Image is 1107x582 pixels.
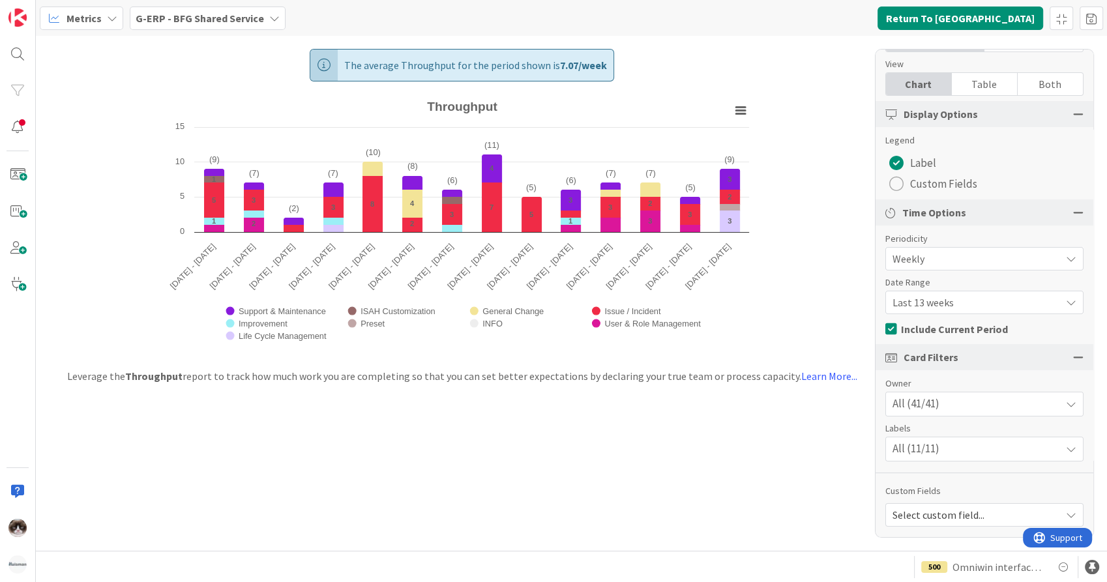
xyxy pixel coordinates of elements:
span: Metrics [66,10,102,26]
span: Include Current Period [901,319,1008,339]
span: Owner [885,377,1070,390]
text: [DATE] - [DATE] [643,242,693,291]
text: 3 [728,217,731,225]
text: 5 [179,191,184,201]
img: Visit kanbanzone.com [8,8,27,27]
text: (8) [407,161,418,171]
div: View [885,57,1070,71]
text: 2 [728,193,731,201]
text: 3 [252,196,256,204]
span: Time Options [902,205,966,220]
text: 0 [179,226,184,236]
text: 3 [450,211,454,218]
text: (5) [685,182,696,192]
text: [DATE] - [DATE] [564,242,613,291]
text: (11) [484,140,499,150]
text: [DATE] - [DATE] [604,242,653,291]
text: [DATE] - [DATE] [485,242,535,291]
button: Custom Fields [885,173,981,194]
span: Labels [885,422,1070,435]
b: G-ERP - BFG Shared Service [136,12,264,25]
text: [DATE] - [DATE] [524,242,574,291]
svg: Throughput [169,95,756,355]
text: [DATE] - [DATE] [326,242,376,291]
text: (7) [606,168,616,178]
span: Display Options [904,106,978,122]
span: All (11/11) [893,441,939,458]
a: Learn More... [801,370,857,383]
div: Leverage the report to track how much work you are completing so that you can set better expectat... [41,368,883,384]
text: 3 [648,217,652,225]
text: (9) [724,154,735,164]
text: 1 [212,175,216,183]
span: Support [27,2,59,18]
text: 3 [331,203,335,211]
text: [DATE] - [DATE] [406,242,455,291]
text: 8 [370,200,374,208]
text: 1 [212,217,216,225]
text: 7 [490,203,494,211]
text: 2 [252,220,256,227]
text: Improvement [239,319,288,328]
div: Chart [886,73,952,95]
b: Throughput [125,370,183,383]
div: 500 [921,561,947,573]
span: Select custom field... [893,506,1054,524]
span: Last 13 weeks [893,293,1054,312]
text: Support & Maintenance [239,306,326,316]
button: Return To [GEOGRAPHIC_DATA] [878,7,1043,30]
text: 3 [608,203,612,211]
text: 10 [175,156,184,166]
text: (7) [645,168,656,178]
text: Issue / Incident [604,306,661,316]
text: (6) [447,175,458,185]
b: 7.07 / week [560,59,607,72]
text: Throughput [427,100,497,113]
text: [DATE] - [DATE] [683,242,732,291]
span: All (41/41) [893,396,939,413]
text: [DATE] - [DATE] [168,242,217,291]
text: 15 [175,121,184,131]
text: (2) [289,203,299,213]
div: Table [952,73,1018,95]
text: (6) [566,175,576,185]
text: ISAH Customization [361,306,435,316]
text: [DATE] - [DATE] [366,242,415,291]
text: User & Role Management [604,319,701,328]
span: Label [910,153,936,173]
div: Custom Fields [885,484,1084,498]
img: Kv [8,519,27,537]
span: Card Filters [904,349,958,365]
button: Label [885,153,940,173]
span: The average Throughput for the period shown is [344,50,607,81]
text: 4 [410,199,415,207]
text: [DATE] - [DATE] [445,242,495,291]
text: 5 [212,196,216,204]
text: 2 [410,220,414,227]
div: Date Range [885,276,1070,289]
span: Weekly [893,250,1054,268]
text: 5 [529,211,533,218]
text: 3 [568,196,572,204]
text: 4 [490,164,494,172]
div: Legend [885,134,1084,147]
text: (9) [209,154,220,164]
text: Life Cycle Management [239,331,327,341]
text: INFO [482,319,503,328]
text: (7) [249,168,259,178]
text: (5) [526,182,537,192]
text: Preset [361,319,385,328]
text: 3 [728,175,731,183]
text: [DATE] - [DATE] [287,242,336,291]
span: Custom Fields [910,174,977,194]
text: [DATE] - [DATE] [207,242,257,291]
span: Omniwin interface HCN Test [952,559,1045,575]
text: 3 [688,211,692,218]
div: Periodicity [885,232,1070,246]
text: (7) [328,168,338,178]
text: General Change [482,306,544,316]
img: avatar [8,555,27,574]
text: 1 [568,217,572,225]
text: (10) [366,147,381,157]
text: [DATE] - [DATE] [247,242,297,291]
